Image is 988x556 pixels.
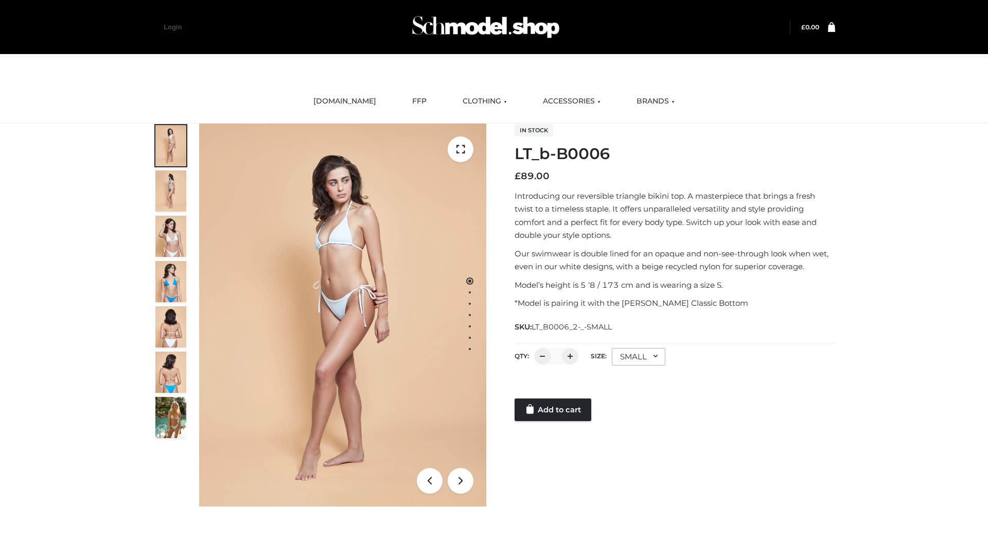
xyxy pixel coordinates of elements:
[199,124,486,507] img: ArielClassicBikiniTop_CloudNine_AzureSky_OW114ECO_1
[801,23,819,31] bdi: 0.00
[515,170,550,182] bdi: 89.00
[155,170,186,212] img: ArielClassicBikiniTop_CloudNine_AzureSky_OW114ECO_2-scaled.jpg
[155,352,186,393] img: ArielClassicBikiniTop_CloudNine_AzureSky_OW114ECO_8-scaled.jpg
[535,90,608,113] a: ACCESSORIES
[515,247,835,273] p: Our swimwear is double lined for an opaque and non-see-through look when wet, even in our white d...
[515,352,529,360] label: QTY:
[591,352,607,360] label: Size:
[612,348,665,366] div: SMALL
[515,189,835,242] p: Introducing our reversible triangle bikini top. A masterpiece that brings a fresh twist to a time...
[515,170,521,182] span: £
[155,306,186,347] img: ArielClassicBikiniTop_CloudNine_AzureSky_OW114ECO_7-scaled.jpg
[155,397,186,438] img: Arieltop_CloudNine_AzureSky2.jpg
[515,398,591,421] a: Add to cart
[155,125,186,166] img: ArielClassicBikiniTop_CloudNine_AzureSky_OW114ECO_1-scaled.jpg
[515,297,835,310] p: *Model is pairing it with the [PERSON_NAME] Classic Bottom
[629,90,682,113] a: BRANDS
[515,124,553,136] span: In stock
[164,23,182,31] a: Login
[455,90,515,113] a: CLOTHING
[532,322,612,332] span: LT_B0006_2-_-SMALL
[409,7,563,47] img: Schmodel Admin 964
[515,321,613,333] span: SKU:
[801,23,805,31] span: £
[801,23,819,31] a: £0.00
[404,90,434,113] a: FFP
[155,261,186,302] img: ArielClassicBikiniTop_CloudNine_AzureSky_OW114ECO_4-scaled.jpg
[155,216,186,257] img: ArielClassicBikiniTop_CloudNine_AzureSky_OW114ECO_3-scaled.jpg
[515,145,835,163] h1: LT_b-B0006
[515,279,835,292] p: Model’s height is 5 ‘8 / 173 cm and is wearing a size S.
[306,90,384,113] a: [DOMAIN_NAME]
